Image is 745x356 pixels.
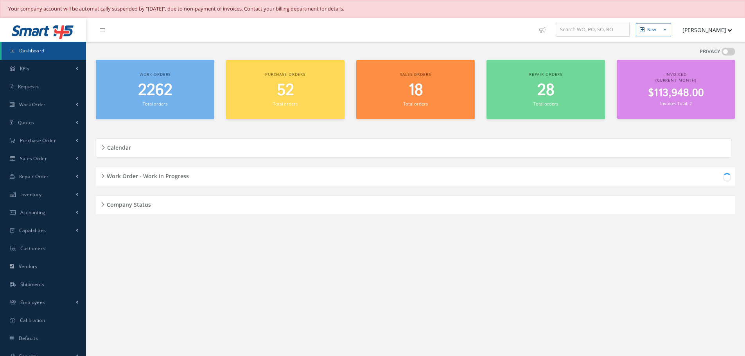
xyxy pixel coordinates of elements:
h5: Work Order - Work In Progress [104,170,189,180]
input: Search WO, PO, SO, RO [556,23,630,37]
span: $113,948.00 [648,86,704,101]
small: Invoices Total: 2 [660,100,691,106]
span: Invoiced [666,72,687,77]
span: Sales orders [400,72,431,77]
span: Work orders [140,72,171,77]
span: 28 [537,79,555,102]
span: Dashboard [19,47,45,54]
span: Repair orders [529,72,562,77]
span: Defaults [19,335,38,342]
small: Total orders [403,101,427,107]
a: Work orders 2262 Total orders [96,60,214,120]
span: Purchase orders [265,72,305,77]
small: Total orders [533,101,558,107]
span: Work Order [19,101,46,108]
span: Calibration [20,317,45,324]
small: Total orders [143,101,167,107]
span: 18 [408,79,423,102]
a: Repair orders 28 Total orders [486,60,605,120]
span: (Current Month) [655,77,697,83]
span: Inventory [20,191,42,198]
button: [PERSON_NAME] [675,22,732,38]
span: Employees [20,299,45,306]
span: Shipments [20,281,45,288]
span: Vendors [19,263,38,270]
a: Dashboard [2,42,86,60]
a: Invoiced (Current Month) $113,948.00 Invoices Total: 2 [617,60,735,119]
a: Show Tips [535,18,556,42]
h5: Company Status [104,199,151,208]
span: Capabilities [19,227,46,234]
div: New [647,27,656,33]
a: Purchase orders 52 Total orders [226,60,345,120]
label: PRIVACY [700,48,720,55]
h5: Calendar [105,142,131,151]
span: Customers [20,245,45,252]
span: Accounting [20,209,46,216]
span: Purchase Order [20,137,56,144]
span: Repair Order [19,173,49,180]
button: New [636,23,671,37]
span: Quotes [18,119,34,126]
small: Total orders [273,101,297,107]
div: Your company account will be automatically suspended by "[DATE]", due to non-payment of invoices.... [8,5,737,13]
span: KPIs [20,65,29,72]
span: 52 [277,79,294,102]
span: 2262 [138,79,172,102]
span: Requests [18,83,39,90]
a: Sales orders 18 Total orders [356,60,475,120]
span: Sales Order [20,155,47,162]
